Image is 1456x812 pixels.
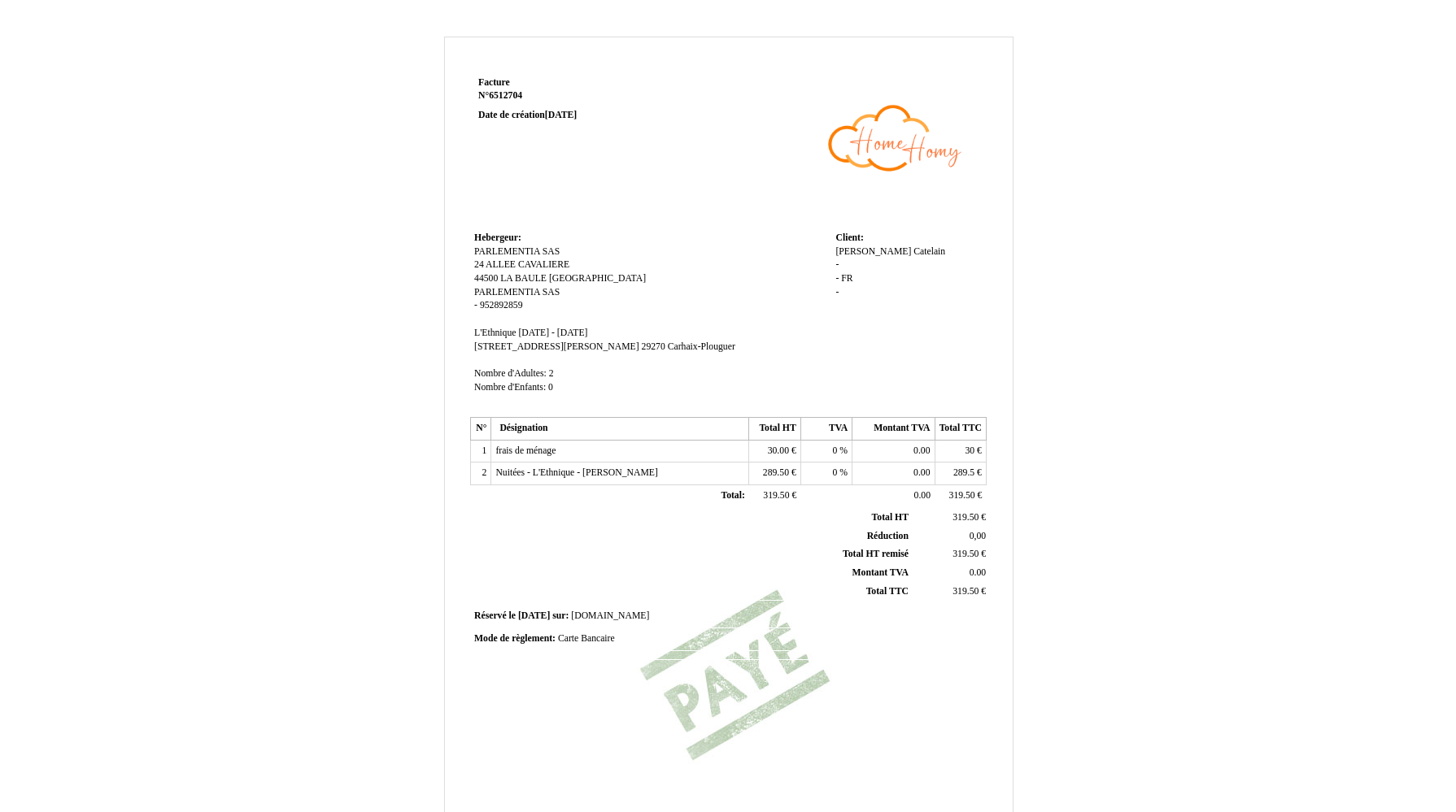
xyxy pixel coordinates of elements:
[953,549,979,559] span: 319.50
[480,300,523,310] span: 952892859
[800,440,852,462] td: %
[471,440,491,462] td: 1
[474,246,560,257] span: PARLEMENTIA SAS
[841,273,852,284] span: FR
[953,467,974,478] span: 289.5
[545,110,577,120] span: [DATE]
[474,382,546,393] span: Nombre d'Enfants:
[474,610,516,621] span: Réservé le
[474,273,498,284] span: 44500
[914,490,931,501] span: 0.00
[768,445,789,456] span: 30.00
[935,440,986,462] td: €
[478,89,673,102] strong: N°
[953,586,979,597] span: 319.50
[549,368,554,379] span: 2
[749,462,800,485] td: €
[852,418,935,441] th: Montant TVA
[800,418,852,441] th: TVA
[495,445,556,456] span: frais de ménage
[474,368,547,379] span: Nombre d'Adultes:
[935,485,986,508] td: €
[749,485,800,508] td: €
[866,586,909,597] span: Total TTC
[571,610,649,621] span: [DOMAIN_NAME]
[500,273,547,284] span: LA BAULE
[913,246,945,257] span: Catelain
[549,273,646,284] span: [GEOGRAPHIC_DATA]
[913,467,930,478] span: 0.00
[835,273,839,284] span: -
[953,512,979,523] span: 319.50
[912,582,989,601] td: €
[763,467,789,478] span: 289.50
[970,567,986,578] span: 0.00
[474,259,569,270] span: 24 ALLEE CAVALIERE
[970,531,986,541] span: 0,00
[802,76,983,198] img: logo
[835,259,839,270] span: -
[835,232,863,243] span: Client:
[843,549,909,559] span: Total HT remisé
[913,445,930,456] span: 0.00
[474,287,540,297] span: PARLEMENTIA
[518,328,587,338] span: [DATE] - [DATE]
[763,490,789,501] span: 319.50
[965,445,974,456] span: 30
[949,490,975,501] span: 319.50
[548,382,553,393] span: 0
[935,418,986,441] th: Total TTC
[833,445,838,456] span: 0
[833,467,838,478] span: 0
[721,490,744,501] span: Total:
[471,418,491,441] th: N°
[478,77,510,88] span: Facture
[835,287,839,297] span: -
[867,531,909,541] span: Réduction
[935,462,986,485] td: €
[474,232,521,243] span: Hebergeur:
[749,418,800,441] th: Total HT
[474,341,639,352] span: [STREET_ADDRESS][PERSON_NAME]
[912,509,989,527] td: €
[543,287,560,297] span: SAS
[668,341,735,352] span: Carhaix-Plouguer
[800,462,852,485] td: %
[474,328,516,338] span: L'Ethnique
[552,610,569,621] span: sur:
[474,633,556,644] span: Mode de règlement:
[478,110,577,120] strong: Date de création
[1387,739,1444,800] iframe: Chat
[518,610,550,621] span: [DATE]
[474,300,477,310] span: -
[489,90,522,101] span: 6512704
[558,633,615,644] span: Carte Bancaire
[852,567,909,578] span: Montant TVA
[872,512,909,523] span: Total HT
[749,440,800,462] td: €
[912,545,989,564] td: €
[642,341,665,352] span: 29270
[491,418,749,441] th: Désignation
[835,246,911,257] span: [PERSON_NAME]
[495,467,657,478] span: Nuitées - L'Ethnique - [PERSON_NAME]
[471,462,491,485] td: 2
